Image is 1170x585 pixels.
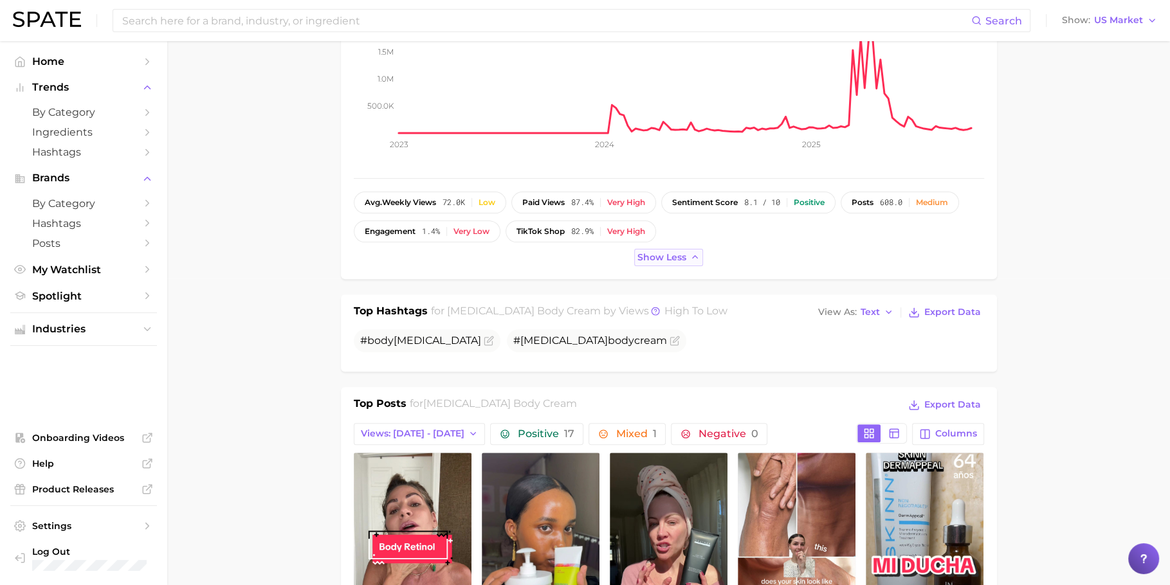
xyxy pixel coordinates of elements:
span: [MEDICAL_DATA] [394,334,481,346]
span: body [367,334,394,346]
button: TikTok shop82.9%Very high [506,221,656,242]
button: Industries [10,319,157,339]
span: engagement [365,227,416,236]
span: 8.1 / 10 [744,198,780,207]
span: Posts [32,237,135,249]
span: 17 [563,428,574,440]
span: Home [32,55,135,67]
button: avg.weekly views72.0kLow [354,192,506,213]
h2: for by Views [431,303,727,321]
button: Export Data [905,396,983,414]
button: Flag as miscategorized or irrelevant [670,336,680,346]
a: Home [10,51,157,71]
div: Very high [607,227,645,236]
a: by Category [10,102,157,122]
a: Settings [10,516,157,535]
a: Product Releases [10,480,157,499]
span: Industries [32,323,135,335]
span: cream [634,334,667,346]
span: 1.4% [422,227,440,236]
span: 0 [751,428,758,440]
div: Low [479,198,495,207]
span: 72.0k [443,198,465,207]
span: sentiment score [672,198,738,207]
abbr: average [365,197,382,207]
tspan: 1.0m [378,74,394,84]
span: Help [32,458,135,469]
button: Show less [634,249,704,266]
button: Columns [912,423,983,445]
span: Views: [DATE] - [DATE] [361,428,464,439]
span: posts [852,198,873,207]
span: # [360,334,481,346]
span: Show [1062,17,1090,24]
tspan: 2024 [595,139,614,149]
span: [MEDICAL_DATA] [520,334,608,346]
tspan: 500.0k [367,101,394,111]
span: 1 [652,428,656,440]
span: TikTok shop [516,227,565,236]
span: Export Data [924,399,981,410]
span: high to low [664,305,727,317]
span: Ingredients [32,126,135,138]
span: Brands [32,172,135,184]
span: Columns [935,428,977,439]
span: Hashtags [32,146,135,158]
span: Settings [32,520,135,532]
a: Hashtags [10,142,157,162]
div: Medium [916,198,948,207]
span: My Watchlist [32,264,135,276]
span: Mixed [616,429,656,439]
span: body [608,334,634,346]
span: 82.9% [571,227,594,236]
button: engagement1.4%Very low [354,221,500,242]
button: paid views87.4%Very high [511,192,656,213]
a: Ingredients [10,122,157,142]
tspan: 2025 [801,139,820,149]
a: My Watchlist [10,260,157,280]
h1: Top Posts [354,396,407,415]
span: Hashtags [32,217,135,230]
span: US Market [1094,17,1143,24]
div: Positive [794,198,825,207]
a: Posts [10,233,157,253]
span: Positive [517,429,574,439]
button: Views: [DATE] - [DATE] [354,423,486,445]
a: Help [10,454,157,473]
div: Very low [453,227,489,236]
span: Export Data [924,307,981,318]
span: Text [861,309,880,316]
a: Log out. Currently logged in with e-mail jenny.zeng@spate.nyc. [10,542,157,575]
span: [MEDICAL_DATA] body cream [447,305,601,317]
span: weekly views [365,198,436,207]
span: by Category [32,197,135,210]
span: by Category [32,106,135,118]
span: Search [985,15,1022,27]
h1: Top Hashtags [354,303,428,321]
span: Onboarding Videos [32,432,135,444]
button: Export Data [905,303,983,321]
img: SPATE [13,12,81,27]
a: Hashtags [10,213,157,233]
span: Trends [32,82,135,93]
div: Very high [607,198,645,207]
span: 608.0 [880,198,902,207]
button: View AsText [815,304,897,321]
tspan: 2023 [389,139,408,149]
button: sentiment score8.1 / 10Positive [661,192,836,213]
button: Brands [10,168,157,188]
h2: for [410,396,577,415]
span: paid views [522,198,565,207]
a: Spotlight [10,286,157,306]
input: Search here for a brand, industry, or ingredient [121,10,971,32]
span: # [513,334,667,346]
button: posts608.0Medium [841,192,959,213]
button: Flag as miscategorized or irrelevant [484,336,494,346]
span: View As [818,309,857,316]
span: [MEDICAL_DATA] body cream [423,397,577,410]
a: by Category [10,194,157,213]
span: Log Out [32,546,147,557]
button: Trends [10,78,157,97]
tspan: 1.5m [378,47,394,57]
span: Product Releases [32,483,135,495]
